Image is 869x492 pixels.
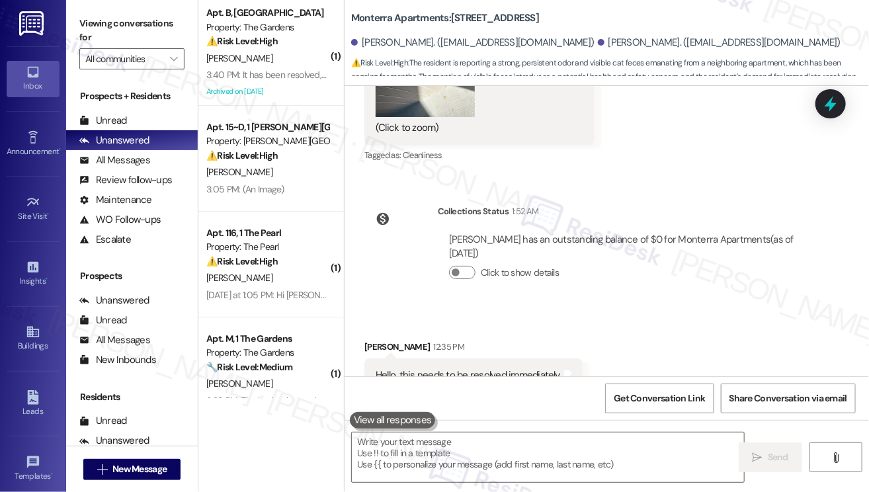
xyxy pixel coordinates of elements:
[206,120,329,134] div: Apt. 15~D, 1 [PERSON_NAME][GEOGRAPHIC_DATA] (new)
[438,204,509,218] div: Collections Status
[83,459,181,480] button: New Message
[206,332,329,346] div: Apt. M, 1 The Gardens
[206,149,278,161] strong: ⚠️ Risk Level: High
[206,69,786,81] div: 3:40 PM: It has been resolved, but because there was a lot of water that came out on the floor, I...
[79,213,161,227] div: WO Follow-ups
[79,313,127,327] div: Unread
[376,368,561,382] div: Hello, this needs to be resolved immediately.
[206,52,272,64] span: [PERSON_NAME]
[605,384,714,413] button: Get Conversation Link
[46,274,48,284] span: •
[768,450,788,464] span: Send
[351,58,408,68] strong: ⚠️ Risk Level: High
[206,255,278,267] strong: ⚠️ Risk Level: High
[79,414,127,428] div: Unread
[170,54,177,64] i: 
[112,462,167,476] span: New Message
[7,451,60,487] a: Templates •
[721,384,856,413] button: Share Conversation via email
[206,346,329,360] div: Property: The Gardens
[79,353,156,367] div: New Inbounds
[206,166,272,178] span: [PERSON_NAME]
[79,114,127,128] div: Unread
[206,6,329,20] div: Apt. B, [GEOGRAPHIC_DATA]
[7,386,60,422] a: Leads
[206,240,329,254] div: Property: The Pearl
[79,333,150,347] div: All Messages
[831,452,841,463] i: 
[79,294,149,307] div: Unanswered
[431,340,465,354] div: 12:35 PM
[19,11,46,36] img: ResiDesk Logo
[59,145,61,154] span: •
[364,340,583,358] div: [PERSON_NAME]
[206,361,292,373] strong: 🔧 Risk Level: Medium
[753,452,763,463] i: 
[206,134,329,148] div: Property: [PERSON_NAME][GEOGRAPHIC_DATA]
[85,48,163,69] input: All communities
[206,20,329,34] div: Property: The Gardens
[7,321,60,356] a: Buildings
[79,134,149,147] div: Unanswered
[66,269,198,283] div: Prospects
[205,83,330,100] div: Archived on [DATE]
[79,173,172,187] div: Review follow-ups
[481,266,559,280] label: Click to show details
[66,89,198,103] div: Prospects + Residents
[7,61,60,97] a: Inbox
[206,183,284,195] div: 3:05 PM: (An Image)
[351,11,539,25] b: Monterra Apartments: [STREET_ADDRESS]
[206,226,329,240] div: Apt. 116, 1 The Pearl
[206,35,278,47] strong: ⚠️ Risk Level: High
[364,145,595,165] div: Tagged as:
[206,378,272,389] span: [PERSON_NAME]
[79,193,152,207] div: Maintenance
[509,204,538,218] div: 1:52 AM
[729,391,847,405] span: Share Conversation via email
[79,434,149,448] div: Unanswered
[206,272,272,284] span: [PERSON_NAME]
[614,391,705,405] span: Get Conversation Link
[598,36,841,50] div: [PERSON_NAME]. ([EMAIL_ADDRESS][DOMAIN_NAME])
[403,149,442,161] span: Cleanliness
[206,395,320,407] div: 3:39 PM: The hudvash people
[351,56,869,99] span: : The resident is reporting a strong, persistent odor and visible cat feces emanating from a neig...
[66,390,198,404] div: Residents
[449,233,806,261] div: [PERSON_NAME] has an outstanding balance of $0 for Monterra Apartments (as of [DATE])
[206,289,714,301] div: [DATE] at 1:05 PM: Hi [PERSON_NAME] but sorry Ill be late with rent this month. Can I use that la...
[7,256,60,292] a: Insights •
[7,191,60,227] a: Site Visit •
[376,121,573,135] div: (Click to zoom)
[79,153,150,167] div: All Messages
[51,470,53,479] span: •
[48,210,50,219] span: •
[79,13,185,48] label: Viewing conversations for
[97,464,107,475] i: 
[79,233,131,247] div: Escalate
[351,36,595,50] div: [PERSON_NAME]. ([EMAIL_ADDRESS][DOMAIN_NAME])
[739,442,803,472] button: Send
